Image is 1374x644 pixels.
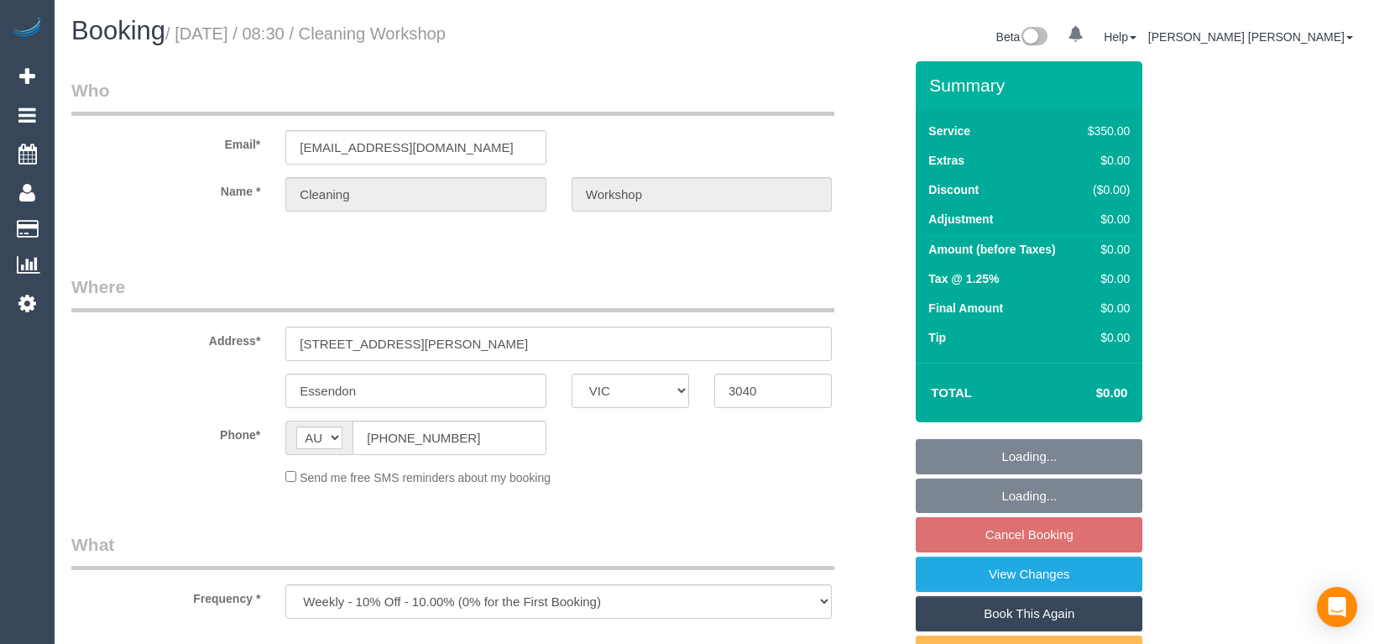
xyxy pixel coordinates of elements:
input: First Name* [285,177,546,212]
div: Open Intercom Messenger [1317,587,1357,627]
label: Final Amount [928,300,1003,317]
a: Book This Again [916,596,1142,631]
legend: Who [71,78,834,116]
label: Tip [928,329,946,346]
input: Post Code* [714,374,832,408]
strong: Total [931,385,972,400]
input: Email* [285,130,546,165]
label: Amount (before Taxes) [928,241,1055,258]
h4: $0.00 [1046,386,1127,401]
label: Name * [59,177,273,200]
small: / [DATE] / 08:30 / Cleaning Workshop [165,24,446,43]
div: $0.00 [1081,211,1130,228]
input: Suburb* [285,374,546,408]
div: ($0.00) [1081,181,1130,198]
a: [PERSON_NAME] [PERSON_NAME] [1148,30,1353,44]
label: Tax @ 1.25% [928,270,999,287]
h3: Summary [929,76,1134,95]
label: Phone* [59,421,273,443]
div: $0.00 [1081,329,1130,346]
img: New interface [1020,27,1047,49]
label: Discount [928,181,979,198]
div: $350.00 [1081,123,1130,139]
span: Send me free SMS reminders about my booking [300,471,551,484]
legend: What [71,532,834,570]
input: Phone* [353,421,546,455]
legend: Where [71,275,834,312]
label: Service [928,123,970,139]
label: Address* [59,327,273,349]
a: Beta [996,30,1048,44]
label: Frequency * [59,584,273,607]
div: $0.00 [1081,241,1130,258]
label: Adjustment [928,211,993,228]
div: $0.00 [1081,152,1130,169]
div: $0.00 [1081,300,1130,317]
label: Extras [928,152,964,169]
div: $0.00 [1081,270,1130,287]
a: Help [1104,30,1136,44]
a: View Changes [916,557,1142,592]
span: Booking [71,16,165,45]
label: Email* [59,130,273,153]
img: Automaid Logo [10,17,44,40]
input: Last Name* [572,177,832,212]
